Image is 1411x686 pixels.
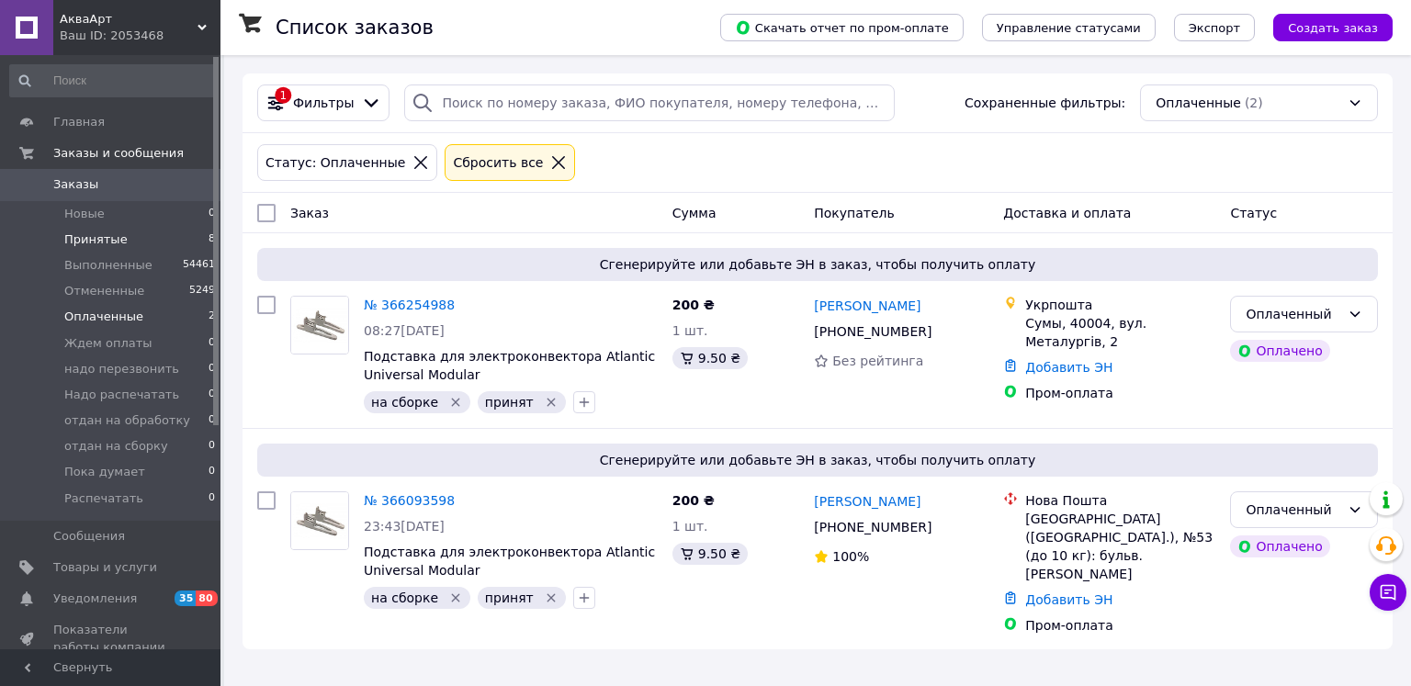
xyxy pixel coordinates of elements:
[1230,206,1277,220] span: Статус
[371,590,438,605] span: на сборке
[64,412,190,429] span: отдан на обработку
[672,519,708,534] span: 1 шт.
[9,64,217,97] input: Поиск
[53,114,105,130] span: Главная
[1025,491,1215,510] div: Нова Пошта
[1025,616,1215,635] div: Пром-оплата
[364,349,655,382] a: Подставка для электроконвектора Atlantic Universal Modular
[209,387,215,403] span: 0
[291,297,348,354] img: Фото товару
[290,491,349,550] a: Фото товару
[448,590,463,605] svg: Удалить метку
[53,528,125,545] span: Сообщения
[209,490,215,507] span: 0
[1288,21,1378,35] span: Создать заказ
[209,206,215,222] span: 0
[672,206,717,220] span: Сумма
[1246,304,1340,324] div: Оплаченный
[371,395,438,410] span: на сборке
[982,14,1156,41] button: Управление статусами
[1230,535,1329,557] div: Оплачено
[832,354,923,368] span: Без рейтинга
[265,451,1371,469] span: Сгенерируйте или добавьте ЭН в заказ, чтобы получить оплату
[291,492,348,549] img: Фото товару
[814,492,920,511] a: [PERSON_NAME]
[449,152,547,173] div: Сбросить все
[60,28,220,44] div: Ваш ID: 2053468
[544,395,559,410] svg: Удалить метку
[485,590,534,605] span: принят
[293,94,354,112] span: Фильтры
[1025,296,1215,314] div: Укрпошта
[672,493,715,508] span: 200 ₴
[1230,340,1329,362] div: Оплачено
[276,17,434,39] h1: Список заказов
[53,176,98,193] span: Заказы
[672,298,715,312] span: 200 ₴
[1025,384,1215,402] div: Пром-оплата
[832,549,869,564] span: 100%
[965,94,1125,112] span: Сохраненные фильтры:
[1025,314,1215,351] div: Сумы, 40004, вул. Металургів, 2
[672,323,708,338] span: 1 шт.
[64,231,128,248] span: Принятые
[53,559,157,576] span: Товары и услуги
[814,520,931,534] span: [PHONE_NUMBER]
[53,145,184,162] span: Заказы и сообщения
[1156,94,1241,112] span: Оплаченные
[672,543,748,565] div: 9.50 ₴
[189,283,215,299] span: 5249
[209,438,215,455] span: 0
[364,323,445,338] span: 08:27[DATE]
[290,296,349,354] a: Фото товару
[1246,500,1340,520] div: Оплаченный
[64,206,105,222] span: Новые
[64,490,143,507] span: Распечатать
[1003,206,1131,220] span: Доставка и оплата
[364,545,655,578] a: Подставка для электроконвектора Atlantic Universal Modular
[64,257,152,274] span: Выполненные
[64,309,143,325] span: Оплаченные
[1245,96,1263,110] span: (2)
[997,21,1141,35] span: Управление статусами
[64,283,144,299] span: Отмененные
[1174,14,1255,41] button: Экспорт
[209,309,215,325] span: 2
[262,152,409,173] div: Статус: Оплаченные
[735,19,949,36] span: Скачать отчет по пром-оплате
[64,361,179,377] span: надо перезвонить
[64,438,168,455] span: отдан на сборку
[265,255,1371,274] span: Сгенерируйте или добавьте ЭН в заказ, чтобы получить оплату
[53,590,137,607] span: Уведомления
[209,412,215,429] span: 0
[672,347,748,369] div: 9.50 ₴
[720,14,964,41] button: Скачать отчет по пром-оплате
[209,361,215,377] span: 0
[364,519,445,534] span: 23:43[DATE]
[814,206,895,220] span: Покупатель
[209,335,215,352] span: 0
[814,324,931,339] span: [PHONE_NUMBER]
[485,395,534,410] span: принят
[364,298,455,312] a: № 366254988
[1025,592,1112,607] a: Добавить ЭН
[1273,14,1393,41] button: Создать заказ
[1189,21,1240,35] span: Экспорт
[814,297,920,315] a: [PERSON_NAME]
[1370,574,1406,611] button: Чат с покупателем
[175,590,196,606] span: 35
[1025,510,1215,583] div: [GEOGRAPHIC_DATA] ([GEOGRAPHIC_DATA].), №53 (до 10 кг): бульв. [PERSON_NAME]
[290,206,329,220] span: Заказ
[64,464,145,480] span: Пока думает
[64,387,179,403] span: Надо распечатать
[209,231,215,248] span: 8
[1255,19,1393,34] a: Создать заказ
[60,11,198,28] span: АкваАрт
[196,590,217,606] span: 80
[1025,360,1112,375] a: Добавить ЭН
[209,464,215,480] span: 0
[53,622,170,655] span: Показатели работы компании
[404,84,894,121] input: Поиск по номеру заказа, ФИО покупателя, номеру телефона, Email, номеру накладной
